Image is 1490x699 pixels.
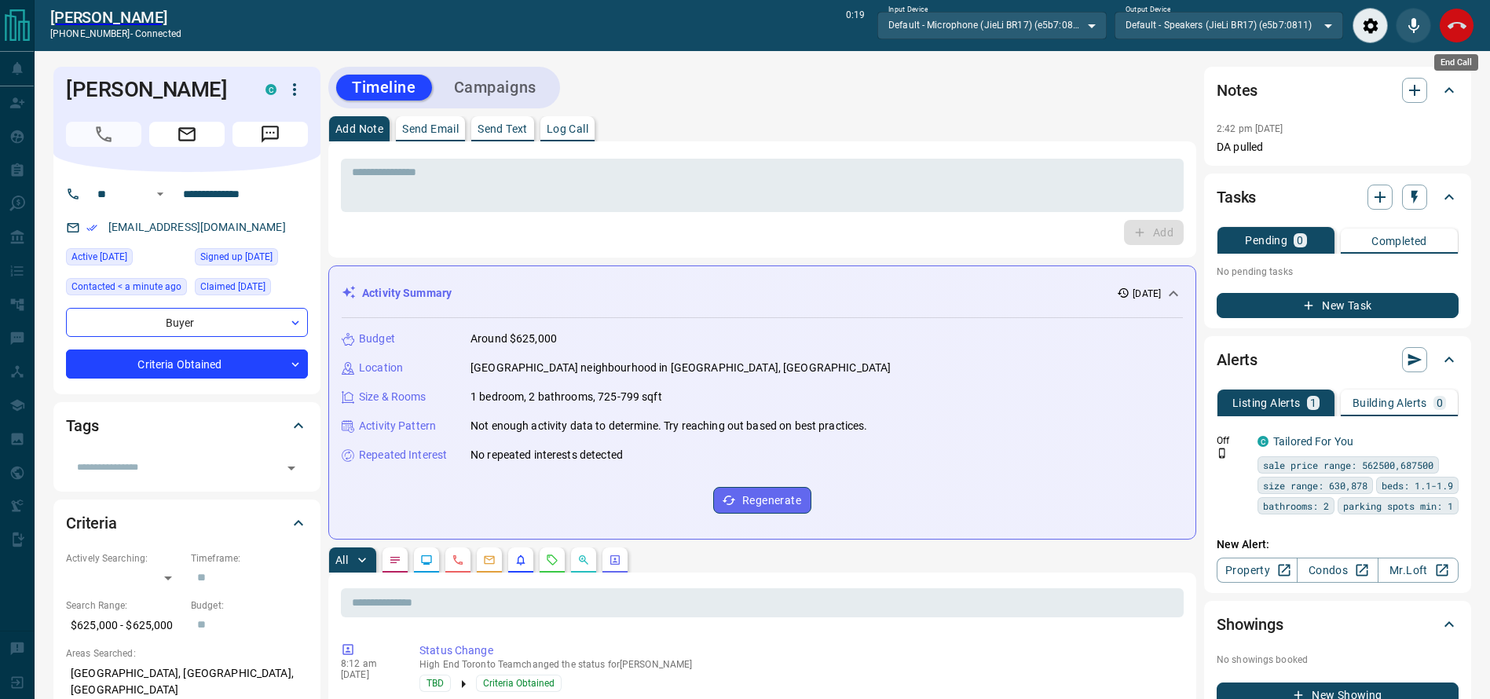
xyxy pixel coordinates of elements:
svg: Opportunities [577,554,590,566]
div: Activity Summary[DATE] [342,279,1183,308]
h2: Notes [1217,78,1258,103]
div: Notes [1217,71,1459,109]
h2: Criteria [66,511,117,536]
span: Criteria Obtained [483,675,555,691]
div: Tasks [1217,178,1459,216]
a: [EMAIL_ADDRESS][DOMAIN_NAME] [108,221,286,233]
a: Condos [1297,558,1378,583]
button: Open [280,457,302,479]
button: Campaigns [438,75,552,101]
p: 0 [1297,235,1303,246]
span: parking spots min: 1 [1343,498,1453,514]
h2: [PERSON_NAME] [50,8,181,27]
span: size range: 630,878 [1263,478,1367,493]
span: sale price range: 562500,687500 [1263,457,1433,473]
svg: Requests [546,554,558,566]
p: [DATE] [1133,287,1161,301]
div: Fri Sep 12 2025 [195,278,308,300]
p: Actively Searching: [66,551,183,565]
h1: [PERSON_NAME] [66,77,242,102]
p: Status Change [419,642,1177,659]
p: Location [359,360,403,376]
h2: Tasks [1217,185,1256,210]
p: No repeated interests detected [470,447,623,463]
div: Mute [1396,8,1431,43]
span: Signed up [DATE] [200,249,273,265]
span: Contacted < a minute ago [71,279,181,295]
p: No pending tasks [1217,260,1459,284]
div: condos.ca [1258,436,1269,447]
div: Fri Sep 12 2025 [195,248,308,270]
p: Listing Alerts [1232,397,1301,408]
a: Property [1217,558,1298,583]
p: 0:19 [846,8,865,43]
p: New Alert: [1217,536,1459,553]
div: Showings [1217,606,1459,643]
label: Input Device [888,5,928,15]
div: Tags [66,407,308,445]
svg: Lead Browsing Activity [420,554,433,566]
svg: Listing Alerts [514,554,527,566]
p: Completed [1371,236,1427,247]
span: Email [149,122,225,147]
p: Send Text [478,123,528,134]
p: Size & Rooms [359,389,426,405]
h2: Alerts [1217,347,1258,372]
svg: Email Verified [86,222,97,233]
p: 8:12 am [341,658,396,669]
p: [DATE] [341,669,396,680]
span: Message [232,122,308,147]
p: Send Email [402,123,459,134]
div: Criteria [66,504,308,542]
p: [PHONE_NUMBER] - [50,27,181,41]
h2: Showings [1217,612,1283,637]
div: Buyer [66,308,308,337]
button: Open [151,185,170,203]
p: Building Alerts [1353,397,1427,408]
div: Criteria Obtained [66,349,308,379]
p: Budget: [191,598,308,613]
p: Timeframe: [191,551,308,565]
div: Fri Sep 12 2025 [66,248,187,270]
div: Tue Sep 16 2025 [66,278,187,300]
h2: Tags [66,413,98,438]
div: condos.ca [265,84,276,95]
label: Output Device [1126,5,1170,15]
div: Alerts [1217,341,1459,379]
p: Add Note [335,123,383,134]
button: Timeline [336,75,432,101]
div: End Call [1434,54,1478,71]
p: 1 bedroom, 2 bathrooms, 725-799 sqft [470,389,662,405]
p: [GEOGRAPHIC_DATA] neighbourhood in [GEOGRAPHIC_DATA], [GEOGRAPHIC_DATA] [470,360,891,376]
div: Default - Speakers (JieLi BR17) (e5b7:0811) [1115,12,1343,38]
p: No showings booked [1217,653,1459,667]
p: $625,000 - $625,000 [66,613,183,639]
span: beds: 1.1-1.9 [1382,478,1453,493]
svg: Emails [483,554,496,566]
p: Activity Summary [362,285,452,302]
p: Areas Searched: [66,646,308,661]
a: Tailored For You [1273,435,1353,448]
p: Not enough activity data to determine. Try reaching out based on best practices. [470,418,868,434]
span: TBD [426,675,444,691]
p: Off [1217,434,1248,448]
div: Default - Microphone (JieLi BR17) (e5b7:0811) [877,12,1106,38]
p: Budget [359,331,395,347]
svg: Push Notification Only [1217,448,1228,459]
svg: Agent Actions [609,554,621,566]
button: Regenerate [713,487,811,514]
p: 0 [1437,397,1443,408]
span: connected [135,28,181,39]
button: New Task [1217,293,1459,318]
p: Log Call [547,123,588,134]
svg: Notes [389,554,401,566]
p: Search Range: [66,598,183,613]
div: Audio Settings [1353,8,1388,43]
svg: Calls [452,554,464,566]
p: Repeated Interest [359,447,447,463]
a: Mr.Loft [1378,558,1459,583]
p: High End Toronto Team changed the status for [PERSON_NAME] [419,659,1177,670]
p: Pending [1245,235,1287,246]
span: Call [66,122,141,147]
div: End Call [1439,8,1474,43]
